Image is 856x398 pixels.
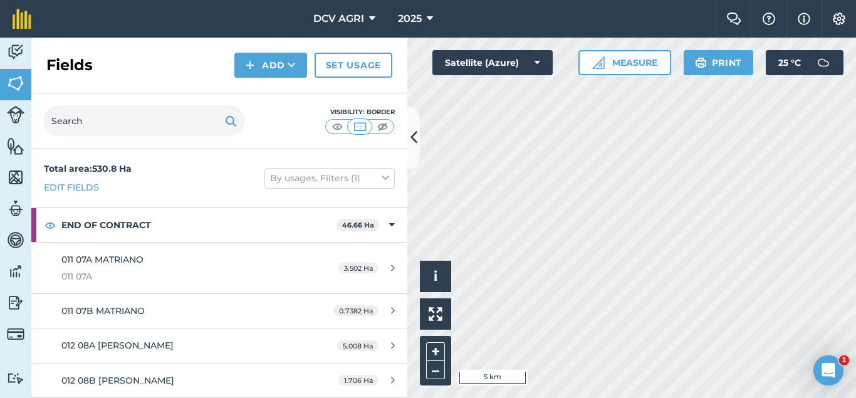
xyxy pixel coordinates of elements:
div: Visibility: Border [325,107,395,117]
img: svg+xml;base64,PD94bWwgdmVyc2lvbj0iMS4wIiBlbmNvZGluZz0idXRmLTgiPz4KPCEtLSBHZW5lcmF0b3I6IEFkb2JlIE... [7,325,24,343]
img: A question mark icon [761,13,776,25]
img: A cog icon [832,13,847,25]
span: 3.502 Ha [338,263,378,273]
button: + [426,342,445,361]
button: Print [684,50,754,75]
img: fieldmargin Logo [13,9,31,29]
img: svg+xml;base64,PHN2ZyB4bWxucz0iaHR0cDovL3d3dy53My5vcmcvMjAwMC9zdmciIHdpZHRoPSI1NiIgaGVpZ2h0PSI2MC... [7,74,24,93]
img: svg+xml;base64,PD94bWwgdmVyc2lvbj0iMS4wIiBlbmNvZGluZz0idXRmLTgiPz4KPCEtLSBHZW5lcmF0b3I6IEFkb2JlIE... [7,293,24,312]
span: 011 07A MATRIANO [61,254,144,265]
img: Ruler icon [592,56,605,69]
span: 1.706 Ha [338,375,378,385]
img: svg+xml;base64,PD94bWwgdmVyc2lvbj0iMS4wIiBlbmNvZGluZz0idXRmLTgiPz4KPCEtLSBHZW5lcmF0b3I6IEFkb2JlIE... [811,50,836,75]
strong: Total area : 530.8 Ha [44,163,132,174]
img: svg+xml;base64,PD94bWwgdmVyc2lvbj0iMS4wIiBlbmNvZGluZz0idXRmLTgiPz4KPCEtLSBHZW5lcmF0b3I6IEFkb2JlIE... [7,372,24,384]
img: svg+xml;base64,PHN2ZyB4bWxucz0iaHR0cDovL3d3dy53My5vcmcvMjAwMC9zdmciIHdpZHRoPSI1NiIgaGVpZ2h0PSI2MC... [7,168,24,187]
a: 012 08B [PERSON_NAME]1.706 Ha [31,364,407,397]
img: svg+xml;base64,PHN2ZyB4bWxucz0iaHR0cDovL3d3dy53My5vcmcvMjAwMC9zdmciIHdpZHRoPSIxNCIgaGVpZ2h0PSIyNC... [246,58,254,73]
span: 012 08B [PERSON_NAME] [61,375,174,386]
img: svg+xml;base64,PHN2ZyB4bWxucz0iaHR0cDovL3d3dy53My5vcmcvMjAwMC9zdmciIHdpZHRoPSIxOSIgaGVpZ2h0PSIyNC... [225,113,237,128]
span: 012 08A [PERSON_NAME] [61,340,174,351]
span: 25 ° C [778,50,801,75]
span: 5.008 Ha [337,340,378,351]
img: svg+xml;base64,PHN2ZyB4bWxucz0iaHR0cDovL3d3dy53My5vcmcvMjAwMC9zdmciIHdpZHRoPSIxNyIgaGVpZ2h0PSIxNy... [798,11,810,26]
span: DCV AGRI [313,11,364,26]
a: 011 07A MATRIANO011 07A3.502 Ha [31,243,407,293]
a: Edit fields [44,181,99,194]
img: svg+xml;base64,PD94bWwgdmVyc2lvbj0iMS4wIiBlbmNvZGluZz0idXRmLTgiPz4KPCEtLSBHZW5lcmF0b3I6IEFkb2JlIE... [7,231,24,249]
button: Add [234,53,307,78]
img: svg+xml;base64,PD94bWwgdmVyc2lvbj0iMS4wIiBlbmNvZGluZz0idXRmLTgiPz4KPCEtLSBHZW5lcmF0b3I6IEFkb2JlIE... [7,43,24,61]
img: Four arrows, one pointing top left, one top right, one bottom right and the last bottom left [429,307,442,321]
input: Search [44,106,244,136]
button: Measure [578,50,671,75]
strong: END OF CONTRACT [61,208,337,242]
iframe: Intercom live chat [813,355,843,385]
a: 012 08A [PERSON_NAME]5.008 Ha [31,328,407,362]
img: svg+xml;base64,PD94bWwgdmVyc2lvbj0iMS4wIiBlbmNvZGluZz0idXRmLTgiPz4KPCEtLSBHZW5lcmF0b3I6IEFkb2JlIE... [7,262,24,281]
img: svg+xml;base64,PHN2ZyB4bWxucz0iaHR0cDovL3d3dy53My5vcmcvMjAwMC9zdmciIHdpZHRoPSI1MCIgaGVpZ2h0PSI0MC... [352,120,368,133]
button: 25 °C [766,50,843,75]
button: Satellite (Azure) [432,50,553,75]
button: By usages, Filters (1) [264,168,395,188]
strong: 46.66 Ha [342,221,374,229]
button: – [426,361,445,379]
img: svg+xml;base64,PD94bWwgdmVyc2lvbj0iMS4wIiBlbmNvZGluZz0idXRmLTgiPz4KPCEtLSBHZW5lcmF0b3I6IEFkb2JlIE... [7,106,24,123]
span: 1 [839,355,849,365]
a: 011 07B MATRIANO0.7382 Ha [31,294,407,328]
img: svg+xml;base64,PHN2ZyB4bWxucz0iaHR0cDovL3d3dy53My5vcmcvMjAwMC9zdmciIHdpZHRoPSIxOSIgaGVpZ2h0PSIyNC... [695,55,707,70]
h2: Fields [46,55,93,75]
span: 2025 [398,11,422,26]
span: 0.7382 Ha [333,305,378,316]
img: Two speech bubbles overlapping with the left bubble in the forefront [726,13,741,25]
div: END OF CONTRACT46.66 Ha [31,208,407,242]
span: i [434,268,437,284]
img: svg+xml;base64,PHN2ZyB4bWxucz0iaHR0cDovL3d3dy53My5vcmcvMjAwMC9zdmciIHdpZHRoPSI1NiIgaGVpZ2h0PSI2MC... [7,137,24,155]
span: 011 07B MATRIANO [61,305,145,317]
img: svg+xml;base64,PHN2ZyB4bWxucz0iaHR0cDovL3d3dy53My5vcmcvMjAwMC9zdmciIHdpZHRoPSI1MCIgaGVpZ2h0PSI0MC... [375,120,390,133]
img: svg+xml;base64,PD94bWwgdmVyc2lvbj0iMS4wIiBlbmNvZGluZz0idXRmLTgiPz4KPCEtLSBHZW5lcmF0b3I6IEFkb2JlIE... [7,199,24,218]
span: 011 07A [61,270,297,283]
button: i [420,261,451,292]
img: svg+xml;base64,PHN2ZyB4bWxucz0iaHR0cDovL3d3dy53My5vcmcvMjAwMC9zdmciIHdpZHRoPSIxOCIgaGVpZ2h0PSIyNC... [44,217,56,233]
img: svg+xml;base64,PHN2ZyB4bWxucz0iaHR0cDovL3d3dy53My5vcmcvMjAwMC9zdmciIHdpZHRoPSI1MCIgaGVpZ2h0PSI0MC... [330,120,345,133]
a: Set usage [315,53,392,78]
